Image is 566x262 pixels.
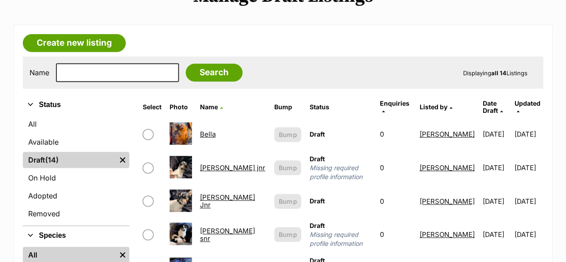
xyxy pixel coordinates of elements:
[274,127,301,142] button: Bump
[479,119,513,150] td: [DATE]
[306,96,375,118] th: Status
[309,163,371,181] span: Missing required profile information
[23,114,129,225] div: Status
[376,151,415,185] td: 0
[309,197,324,205] span: Draft
[309,130,324,138] span: Draft
[514,99,540,114] a: Updated
[23,188,129,204] a: Adopted
[479,186,513,217] td: [DATE]
[380,99,409,114] a: Enquiries
[274,194,301,209] button: Bump
[419,103,452,111] a: Listed by
[186,64,243,82] input: Search
[479,151,513,185] td: [DATE]
[376,119,415,150] td: 0
[376,186,415,217] td: 0
[514,186,542,217] td: [DATE]
[274,160,301,175] button: Bump
[279,197,297,206] span: Bump
[380,99,409,107] span: translation missing: en.admin.listings.index.attributes.enquiries
[482,99,502,114] a: Date Draft
[200,103,223,111] a: Name
[200,103,218,111] span: Name
[419,230,474,239] a: [PERSON_NAME]
[279,130,297,139] span: Bump
[23,134,129,150] a: Available
[200,130,216,138] a: Bella
[479,218,513,252] td: [DATE]
[45,155,59,165] span: (14)
[491,69,506,77] strong: all 14
[200,163,265,172] a: [PERSON_NAME] jnr
[23,152,116,168] a: Draft
[30,69,49,77] label: Name
[419,197,474,206] a: [PERSON_NAME]
[23,170,129,186] a: On Hold
[514,151,542,185] td: [DATE]
[23,230,129,241] button: Species
[419,163,474,172] a: [PERSON_NAME]
[279,230,297,239] span: Bump
[463,69,528,77] span: Displaying Listings
[139,96,165,118] th: Select
[419,130,474,138] a: [PERSON_NAME]
[23,116,129,132] a: All
[309,155,324,163] span: Draft
[482,99,498,114] span: translation missing: en.admin.listings.index.attributes.date_draft
[279,163,297,172] span: Bump
[23,206,129,222] a: Removed
[23,99,129,111] button: Status
[23,34,126,52] a: Create new listing
[116,152,129,168] a: Remove filter
[166,96,196,118] th: Photo
[419,103,447,111] span: Listed by
[514,218,542,252] td: [DATE]
[309,230,371,248] span: Missing required profile information
[309,222,324,229] span: Draft
[274,227,301,242] button: Bump
[376,218,415,252] td: 0
[514,119,542,150] td: [DATE]
[271,96,305,118] th: Bump
[200,227,255,243] a: [PERSON_NAME] snr
[514,99,540,107] span: Updated
[200,193,255,209] a: [PERSON_NAME] Jnr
